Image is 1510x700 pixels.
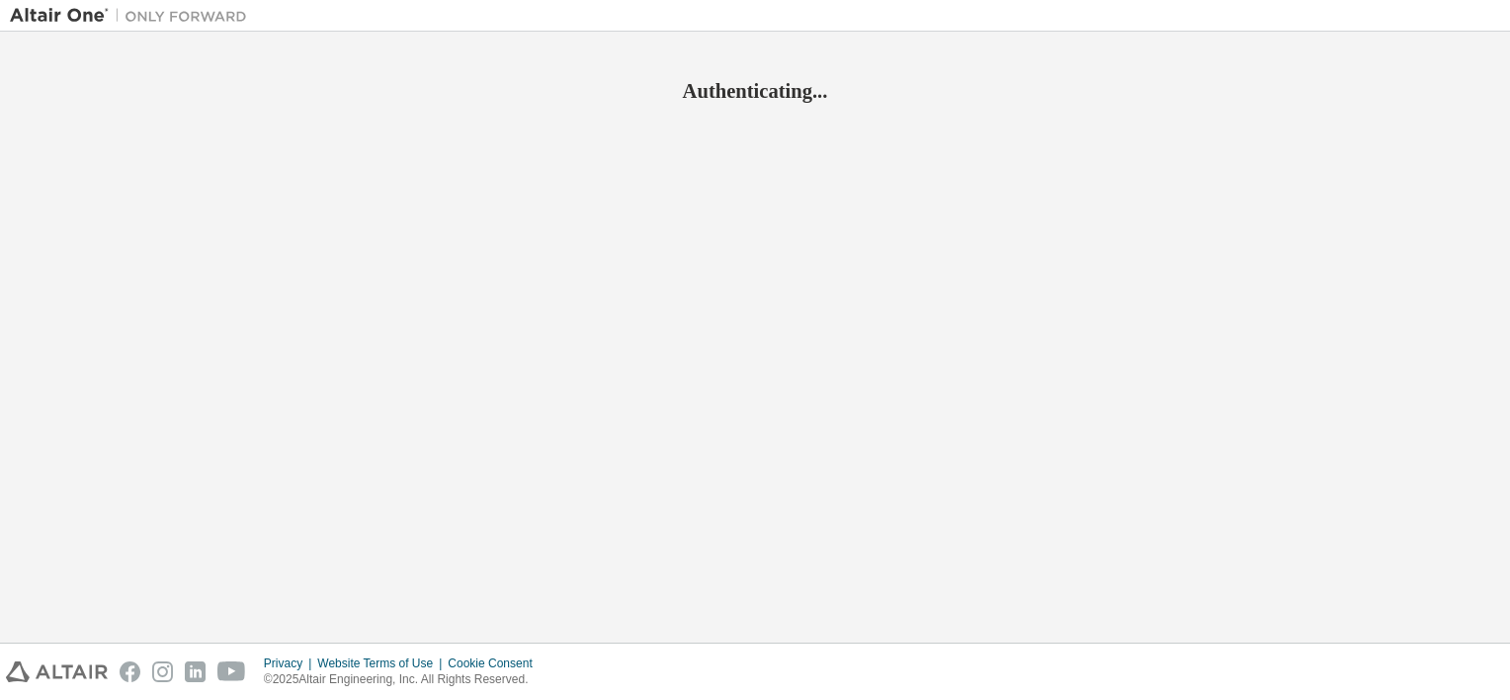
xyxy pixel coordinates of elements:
[185,661,206,682] img: linkedin.svg
[264,656,317,671] div: Privacy
[10,6,257,26] img: Altair One
[120,661,140,682] img: facebook.svg
[448,656,544,671] div: Cookie Consent
[152,661,173,682] img: instagram.svg
[6,661,108,682] img: altair_logo.svg
[10,78,1500,104] h2: Authenticating...
[264,671,545,688] p: © 2025 Altair Engineering, Inc. All Rights Reserved.
[217,661,246,682] img: youtube.svg
[317,656,448,671] div: Website Terms of Use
